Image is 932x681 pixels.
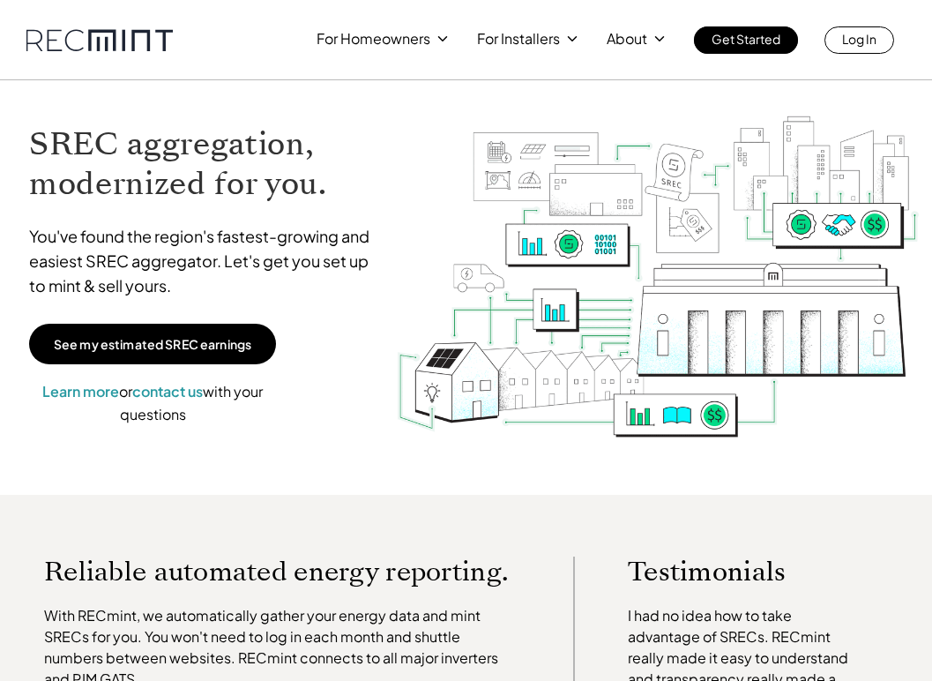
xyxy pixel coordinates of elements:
[842,26,876,51] p: Log In
[628,557,866,587] p: Testimonials
[29,324,276,364] a: See my estimated SREC earnings
[694,26,798,54] a: Get Started
[132,382,203,400] a: contact us
[42,382,119,400] a: Learn more
[29,224,378,298] p: You've found the region's fastest-growing and easiest SREC aggregator. Let's get you set up to mi...
[317,26,430,51] p: For Homeowners
[29,380,276,425] p: or with your questions
[607,26,647,51] p: About
[396,72,921,493] img: RECmint value cycle
[824,26,894,54] a: Log In
[29,124,378,204] h1: SREC aggregation, modernized for you.
[44,557,520,587] p: Reliable automated energy reporting.
[477,26,560,51] p: For Installers
[54,336,251,352] p: See my estimated SREC earnings
[712,26,780,51] p: Get Started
